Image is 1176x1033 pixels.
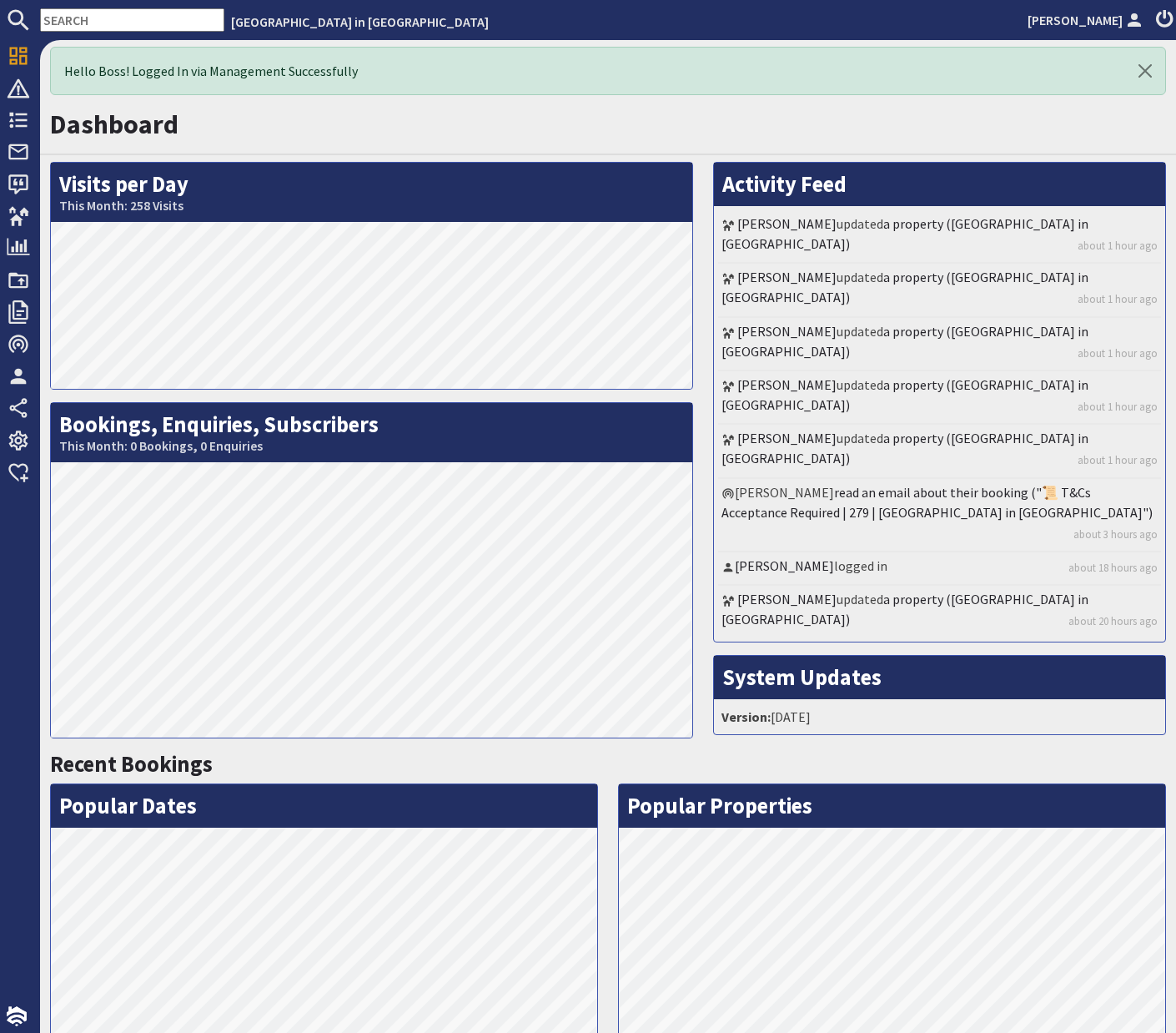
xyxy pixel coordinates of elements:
a: [PERSON_NAME] [735,557,834,574]
a: about 1 hour ago [1078,452,1158,468]
h2: Popular Dates [51,784,597,828]
h2: Popular Properties [619,784,1165,828]
strong: Version: [721,708,771,725]
a: [PERSON_NAME] [737,215,837,232]
a: [PERSON_NAME] [737,591,837,607]
a: about 18 hours ago [1068,560,1158,576]
h2: Visits per Day [51,163,692,222]
li: updated [718,371,1162,425]
h2: Bookings, Enquiries, Subscribers [51,403,692,462]
li: updated [718,264,1162,317]
a: read an email about their booking ("📜 T&Cs Acceptance Required | 279 | [GEOGRAPHIC_DATA] in [GEOG... [721,484,1153,521]
li: updated [718,425,1162,478]
a: a property ([GEOGRAPHIC_DATA] in [GEOGRAPHIC_DATA]) [721,430,1088,466]
a: a property ([GEOGRAPHIC_DATA] in [GEOGRAPHIC_DATA]) [721,591,1088,627]
a: Recent Bookings [50,750,213,778]
a: [PERSON_NAME] [737,269,837,285]
a: about 1 hour ago [1078,238,1158,254]
li: updated [718,318,1162,371]
a: a property ([GEOGRAPHIC_DATA] in [GEOGRAPHIC_DATA]) [721,269,1088,305]
a: about 1 hour ago [1078,399,1158,415]
a: [PERSON_NAME] [737,376,837,393]
li: updated [718,210,1162,264]
a: about 20 hours ago [1068,613,1158,629]
li: [DATE] [718,703,1162,730]
a: about 1 hour ago [1078,291,1158,307]
small: This Month: 258 Visits [59,198,684,214]
a: a property ([GEOGRAPHIC_DATA] in [GEOGRAPHIC_DATA]) [721,376,1088,413]
a: Dashboard [50,108,178,141]
li: logged in [718,552,1162,586]
li: [PERSON_NAME] [718,479,1162,552]
img: staytech_i_w-64f4e8e9ee0a9c174fd5317b4b171b261742d2d393467e5bdba4413f4f884c10.svg [7,1006,27,1026]
a: [PERSON_NAME] [1028,10,1146,30]
a: [PERSON_NAME] [737,430,837,446]
a: a property ([GEOGRAPHIC_DATA] in [GEOGRAPHIC_DATA]) [721,215,1088,252]
a: System Updates [722,663,882,691]
div: Hello Boss! Logged In via Management Successfully [50,47,1166,95]
a: Activity Feed [722,170,847,198]
input: SEARCH [40,8,224,32]
a: [PERSON_NAME] [737,323,837,340]
a: a property ([GEOGRAPHIC_DATA] in [GEOGRAPHIC_DATA]) [721,323,1088,360]
li: updated [718,586,1162,637]
a: about 3 hours ago [1073,527,1158,542]
a: about 1 hour ago [1078,345,1158,361]
small: This Month: 0 Bookings, 0 Enquiries [59,438,684,454]
a: [GEOGRAPHIC_DATA] in [GEOGRAPHIC_DATA] [231,13,489,30]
